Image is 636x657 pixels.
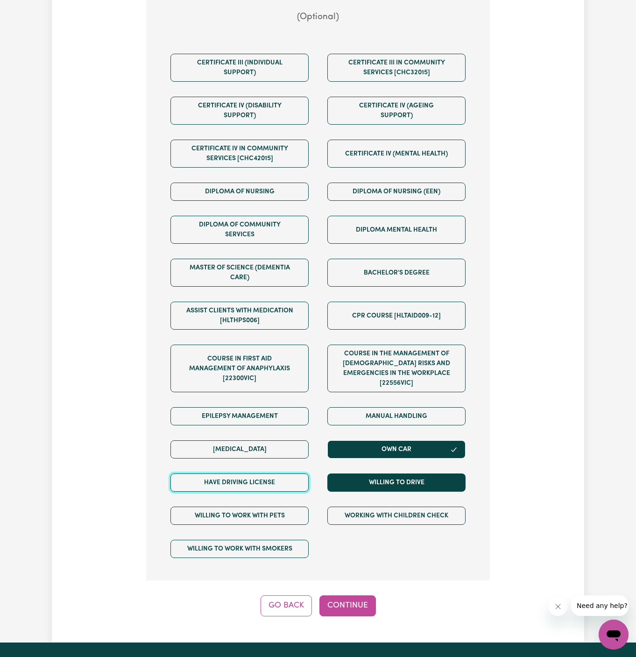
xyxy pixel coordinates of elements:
button: Course in the Management of [DEMOGRAPHIC_DATA] Risks and Emergencies in the Workplace [22556VIC] [327,345,466,392]
button: Course in First Aid Management of Anaphylaxis [22300VIC] [170,345,309,392]
button: Diploma of Nursing [170,183,309,201]
iframe: Close message [549,597,567,616]
button: Certificate III in Community Services [CHC32015] [327,54,466,82]
button: Certificate III (Individual Support) [170,54,309,82]
button: Certificate IV (Disability Support) [170,97,309,125]
p: (Optional) [161,11,475,24]
button: Willing to drive [327,473,466,492]
button: CPR Course [HLTAID009-12] [327,302,466,330]
button: Certificate IV in Community Services [CHC42015] [170,140,309,168]
button: Assist clients with medication [HLTHPS006] [170,302,309,330]
iframe: Message from company [571,595,629,616]
button: Go Back [261,595,312,616]
button: Willing to work with pets [170,507,309,525]
button: [MEDICAL_DATA] [170,440,309,459]
iframe: Button to launch messaging window [599,620,629,650]
button: Working with Children Check [327,507,466,525]
button: Certificate IV (Ageing Support) [327,97,466,125]
button: Epilepsy Management [170,407,309,425]
button: Master of Science (Dementia Care) [170,259,309,287]
button: Manual Handling [327,407,466,425]
button: Continue [319,595,376,616]
button: Diploma Mental Health [327,216,466,244]
button: Certificate IV (Mental Health) [327,140,466,168]
button: Diploma of Community Services [170,216,309,244]
button: Willing to work with smokers [170,540,309,558]
button: Bachelor's Degree [327,259,466,287]
button: Have driving license [170,473,309,492]
button: Diploma of Nursing (EEN) [327,183,466,201]
button: Own Car [327,440,466,459]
